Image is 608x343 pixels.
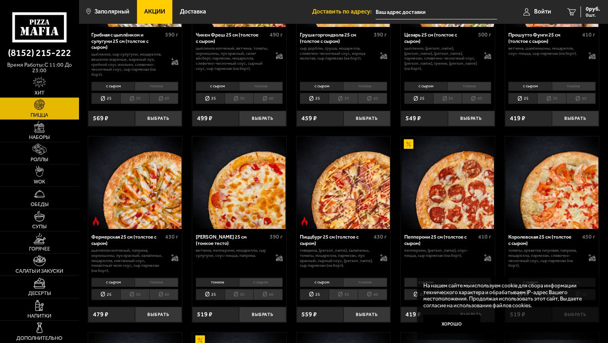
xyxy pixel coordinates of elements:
li: 40 [358,289,387,300]
span: 490 г [270,31,283,38]
li: с сыром [196,82,239,91]
div: Грибная с цыплёнком и сулугуни 25 см (толстое с сыром) [91,32,163,50]
input: Ваш адрес доставки [376,5,497,19]
li: 40 [149,93,179,104]
div: [PERSON_NAME] 25 см (тонкое тесто) [196,234,268,246]
span: 500 г [478,31,491,38]
div: Фермерская 25 см (толстое с сыром) [91,234,163,246]
span: Акции [144,9,165,15]
a: Королевская 25 см (толстое с сыром) [505,137,599,229]
span: Горячее [29,247,50,252]
p: сыр дорблю, груша, моцарелла, сливочно-чесночный соус, корица молотая, сыр пармезан (на борт). [300,46,373,61]
p: ветчина, шампиньоны, моцарелла, соус-пицца, сыр пармезан (на борт). [508,46,582,56]
li: 40 [253,93,283,104]
span: Войти [534,9,551,15]
button: Выбрать [239,307,286,322]
img: Пиццбург 25 см (толстое с сыром) [297,137,390,229]
span: Доставка [180,9,206,15]
li: 30 [120,93,149,104]
a: Острое блюдоПиццбург 25 см (толстое с сыром) [297,137,391,229]
div: Прошутто Фунги 25 см (толстое с сыром) [508,32,580,44]
img: Королевская 25 см (толстое с сыром) [506,137,598,229]
button: Выбрать [448,111,495,126]
span: 390 г [270,233,283,240]
button: Выбрать [344,307,390,322]
li: 30 [329,93,358,104]
span: Дополнительно [17,336,63,341]
li: 30 [329,289,358,300]
span: 479 ₽ [93,311,108,318]
span: 419 ₽ [405,311,421,318]
button: Выбрать [135,307,182,322]
span: Супы [33,224,47,229]
span: 450 г [583,233,596,240]
li: с сыром [239,278,283,287]
span: 499 ₽ [197,115,212,121]
a: АкционныйПепперони 25 см (толстое с сыром) [401,137,495,229]
a: Прошутто Формаджио 25 см (тонкое тесто) [192,137,286,229]
span: 590 г [165,31,178,38]
span: 410 г [478,233,491,240]
li: 30 [120,289,149,300]
span: 0 шт. [586,13,600,17]
div: Пепперони 25 см (толстое с сыром) [404,234,476,246]
li: 25 [508,93,537,104]
li: с сыром [300,278,343,287]
li: 40 [358,93,387,104]
div: Груша горгондзола 25 см (толстое с сыром) [300,32,372,44]
span: Доставить по адресу: [312,9,376,15]
li: 25 [300,289,329,300]
li: 25 [404,289,433,300]
span: Пицца [31,113,48,118]
p: пепперони, [PERSON_NAME], соус-пицца, сыр пармезан (на борт). [404,248,478,258]
li: 25 [91,289,120,300]
li: 40 [566,93,596,104]
span: 430 г [374,233,387,240]
div: Королевская 25 см (толстое с сыром) [508,234,580,246]
button: Хорошо [423,315,481,334]
span: Заполярный [95,9,129,15]
p: ветчина, пепперони, моцарелла, сыр сулугуни, соус-пицца, паприка. [196,248,269,258]
p: томаты, креветка тигровая, паприка, моцарелла, пармезан, сливочно-чесночный соус, сыр пармезан (н... [508,248,582,268]
img: Острое блюдо [91,217,101,226]
li: тонкое [135,82,178,91]
img: Акционный [404,139,413,149]
li: 25 [404,93,433,104]
li: тонкое [239,82,283,91]
li: тонкое [343,278,387,287]
li: 40 [253,289,283,300]
img: Пепперони 25 см (толстое с сыром) [401,137,494,229]
img: Прошутто Формаджио 25 см (тонкое тесто) [193,137,286,229]
p: цыпленок, [PERSON_NAME], [PERSON_NAME], [PERSON_NAME], пармезан, сливочно-чесночный соус, [PERSON... [404,46,478,71]
div: Цезарь 25 см (толстое с сыром) [404,32,476,44]
li: 40 [149,289,179,300]
li: тонкое [343,82,387,91]
p: цыпленок копченый, паприка, корнишоны, лук красный, халапеньо, моцарелла, сметанный соус, пикантн... [91,248,165,274]
p: цыпленок, сыр сулугуни, моцарелла, вешенки жареные, жареный лук, грибной соус Жюльен, сливочно-че... [91,52,165,77]
span: Обеды [31,202,48,207]
li: с сыром [404,278,448,287]
li: тонкое [552,82,596,91]
span: 430 г [165,233,178,240]
p: говядина, [PERSON_NAME], халапеньо, томаты, моцарелла, пармезан, лук красный, сырный соус, [PERSO... [300,248,373,268]
img: Острое блюдо [300,217,309,226]
span: Салаты и закуски [16,269,64,274]
span: 0 руб. [586,6,600,12]
li: 25 [196,289,225,300]
img: Фермерская 25 см (толстое с сыром) [89,137,181,229]
li: с сыром [91,278,135,287]
div: Чикен Фреш 25 см (толстое с сыром) [196,32,268,44]
li: тонкое [196,278,239,287]
li: 30 [225,289,254,300]
span: Роллы [31,157,48,162]
span: 459 ₽ [301,115,317,121]
div: Пиццбург 25 см (толстое с сыром) [300,234,372,246]
li: 30 [225,93,254,104]
li: 25 [196,93,225,104]
button: Выбрать [344,111,390,126]
p: цыпленок копченый, ветчина, томаты, корнишоны, лук красный, салат айсберг, пармезан, моцарелла, с... [196,46,269,71]
li: тонкое [135,278,178,287]
span: 519 ₽ [197,311,212,318]
li: 25 [91,93,120,104]
li: с сыром [300,82,343,91]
